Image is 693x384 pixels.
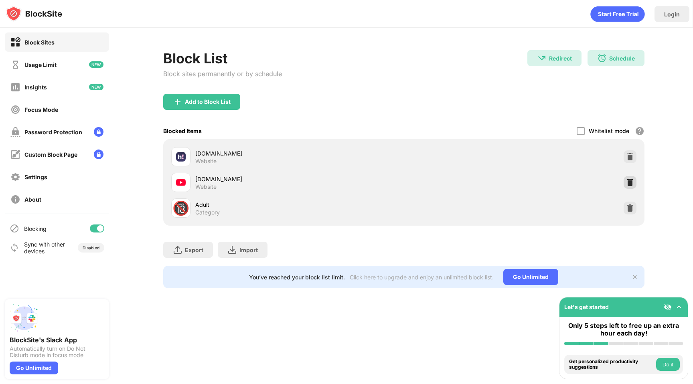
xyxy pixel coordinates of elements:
[569,359,654,370] div: Get personalized productivity suggestions
[10,346,104,358] div: Automatically turn on Do Not Disturb mode in focus mode
[664,11,680,18] div: Login
[10,362,58,374] div: Go Unlimited
[176,152,186,162] img: favicons
[24,241,65,255] div: Sync with other devices
[185,247,203,253] div: Export
[172,200,189,216] div: 🔞
[24,174,47,180] div: Settings
[249,274,345,281] div: You’ve reached your block list limit.
[163,50,282,67] div: Block List
[24,196,41,203] div: About
[89,61,103,68] img: new-icon.svg
[24,225,47,232] div: Blocking
[609,55,635,62] div: Schedule
[10,105,20,115] img: focus-off.svg
[10,172,20,182] img: settings-off.svg
[10,224,19,233] img: blocking-icon.svg
[94,150,103,159] img: lock-menu.svg
[24,151,77,158] div: Custom Block Page
[24,61,57,68] div: Usage Limit
[10,336,104,344] div: BlockSite's Slack App
[10,194,20,204] img: about-off.svg
[94,127,103,137] img: lock-menu.svg
[10,127,20,137] img: password-protection-off.svg
[350,274,494,281] div: Click here to upgrade and enjoy an unlimited block list.
[10,82,20,92] img: insights-off.svg
[632,274,638,280] img: x-button.svg
[564,322,683,337] div: Only 5 steps left to free up an extra hour each day!
[89,84,103,90] img: new-icon.svg
[10,243,19,253] img: sync-icon.svg
[83,245,99,250] div: Disabled
[10,150,20,160] img: customize-block-page-off.svg
[163,127,202,134] div: Blocked Items
[24,129,82,135] div: Password Protection
[589,127,629,134] div: Whitelist mode
[664,303,672,311] img: eye-not-visible.svg
[239,247,258,253] div: Import
[24,39,55,46] div: Block Sites
[195,175,404,183] div: [DOMAIN_NAME]
[176,178,186,187] img: favicons
[503,269,558,285] div: Go Unlimited
[24,106,58,113] div: Focus Mode
[675,303,683,311] img: omni-setup-toggle.svg
[24,84,47,91] div: Insights
[185,99,231,105] div: Add to Block List
[10,37,20,47] img: block-on.svg
[564,303,609,310] div: Let's get started
[10,304,38,333] img: push-slack.svg
[656,358,680,371] button: Do it
[195,149,404,158] div: [DOMAIN_NAME]
[195,158,217,165] div: Website
[549,55,572,62] div: Redirect
[195,209,220,216] div: Category
[590,6,645,22] div: animation
[163,70,282,78] div: Block sites permanently or by schedule
[195,183,217,190] div: Website
[195,200,404,209] div: Adult
[10,60,20,70] img: time-usage-off.svg
[6,6,62,22] img: logo-blocksite.svg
